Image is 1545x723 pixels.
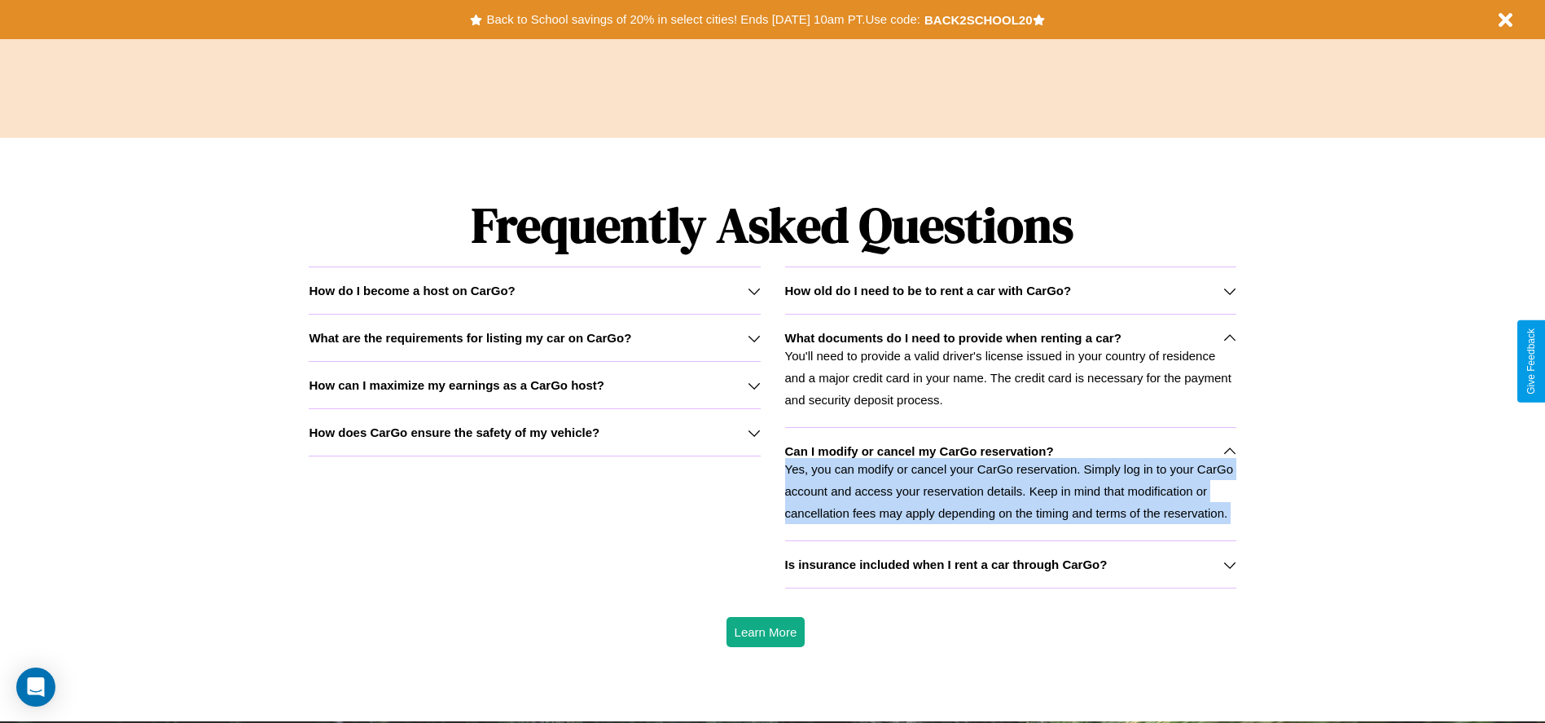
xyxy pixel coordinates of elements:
h3: What are the requirements for listing my car on CarGo? [309,331,631,345]
h3: How do I become a host on CarGo? [309,284,515,298]
h3: How does CarGo ensure the safety of my vehicle? [309,425,599,439]
h3: How can I maximize my earnings as a CarGo host? [309,378,604,392]
h3: Is insurance included when I rent a car through CarGo? [785,558,1108,571]
h3: How old do I need to be to rent a car with CarGo? [785,284,1072,298]
h3: What documents do I need to provide when renting a car? [785,331,1121,345]
p: Yes, you can modify or cancel your CarGo reservation. Simply log in to your CarGo account and acc... [785,458,1236,524]
button: Learn More [726,617,805,647]
h3: Can I modify or cancel my CarGo reservation? [785,444,1054,458]
p: You'll need to provide a valid driver's license issued in your country of residence and a major c... [785,345,1236,411]
b: BACK2SCHOOL20 [924,13,1033,27]
button: Back to School savings of 20% in select cities! Ends [DATE] 10am PT.Use code: [482,8,924,31]
div: Open Intercom Messenger [16,668,55,707]
h1: Frequently Asked Questions [309,183,1236,267]
div: Give Feedback [1525,328,1537,395]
